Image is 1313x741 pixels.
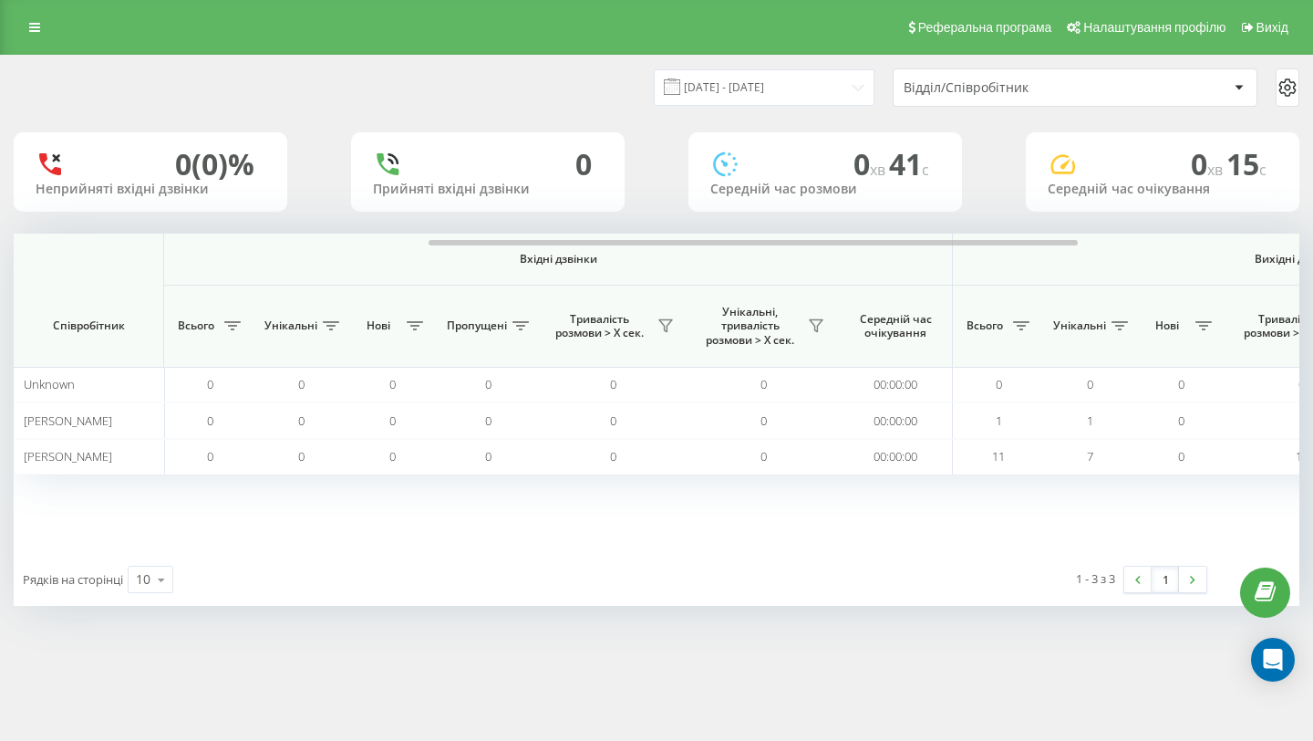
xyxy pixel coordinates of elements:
span: 1 [1087,412,1093,429]
span: Всього [173,318,219,333]
a: 1 [1152,567,1179,592]
span: Нові [1144,318,1190,333]
span: 11 [992,448,1005,464]
span: Нові [356,318,401,333]
span: 0 [1178,448,1184,464]
span: 7 [1087,448,1093,464]
div: Середній час розмови [710,182,940,197]
span: 11 [1296,448,1308,464]
span: 0 [207,412,213,429]
span: 0 [610,448,616,464]
span: Унікальні [264,318,317,333]
span: 0 [1178,376,1184,392]
span: Unknown [24,376,75,392]
span: 1 [1298,412,1305,429]
span: 0 [485,412,491,429]
span: 0 [1087,376,1093,392]
span: Унікальні, тривалість розмови > Х сек. [698,305,802,348]
td: 00:00:00 [839,402,953,438]
span: Тривалість розмови > Х сек. [547,312,652,340]
span: 0 [853,144,889,183]
span: 0 [610,376,616,392]
span: 0 [389,376,396,392]
div: Неприйняті вхідні дзвінки [36,182,265,197]
span: Середній час очікування [853,312,938,340]
span: Співробітник [29,318,148,333]
span: [PERSON_NAME] [24,448,112,464]
span: 0 [760,376,767,392]
span: 0 [1191,144,1226,183]
div: Open Intercom Messenger [1251,638,1295,682]
span: 0 [298,412,305,429]
span: 0 [298,448,305,464]
span: c [1259,160,1266,180]
span: Унікальні [1053,318,1106,333]
span: 0 [610,412,616,429]
span: хв [1207,160,1226,180]
span: Вихід [1256,20,1288,35]
span: 0 [389,448,396,464]
span: Налаштування профілю [1083,20,1225,35]
span: 1 [996,412,1002,429]
span: 41 [889,144,929,183]
div: Відділ/Співробітник [904,80,1122,96]
span: хв [870,160,889,180]
span: 0 [207,376,213,392]
div: 0 [575,147,592,182]
span: Всього [962,318,1008,333]
span: 0 [760,412,767,429]
span: 0 [760,448,767,464]
span: c [922,160,929,180]
span: Вхідні дзвінки [212,252,905,266]
div: 1 - 3 з 3 [1076,569,1115,588]
span: 0 [207,448,213,464]
td: 00:00:00 [839,439,953,475]
span: 0 [1298,376,1305,392]
span: 0 [996,376,1002,392]
span: 0 [1178,412,1184,429]
div: 0 (0)% [175,147,254,182]
td: 00:00:00 [839,367,953,402]
span: 0 [485,448,491,464]
span: 15 [1226,144,1266,183]
span: [PERSON_NAME] [24,412,112,429]
span: 0 [485,376,491,392]
span: Пропущені [447,318,507,333]
span: Рядків на сторінці [23,571,123,588]
span: 0 [298,376,305,392]
span: Реферальна програма [918,20,1052,35]
div: 10 [136,570,150,589]
span: 0 [389,412,396,429]
div: Прийняті вхідні дзвінки [373,182,603,197]
div: Середній час очікування [1048,182,1277,197]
